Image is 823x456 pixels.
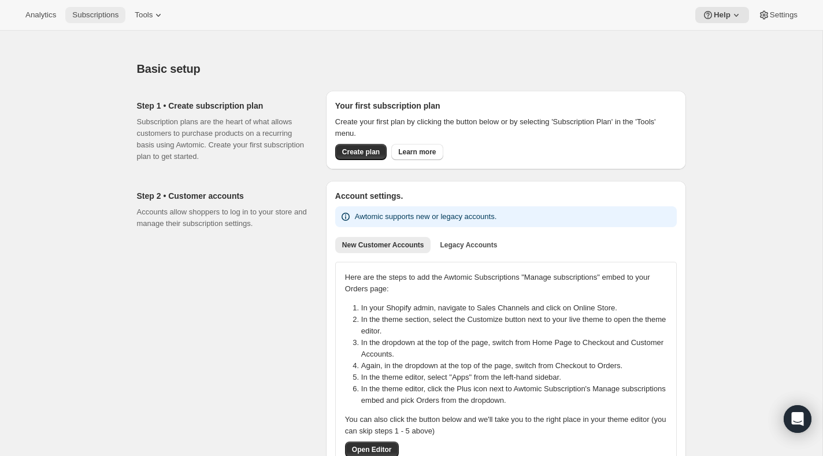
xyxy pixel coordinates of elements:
h2: Account settings. [335,190,677,202]
button: Create plan [335,144,387,160]
button: Analytics [18,7,63,23]
span: Help [714,10,731,20]
button: Tools [128,7,171,23]
li: In the theme editor, select "Apps" from the left-hand sidebar. [361,372,674,383]
span: Create plan [342,147,380,157]
span: Subscriptions [72,10,118,20]
p: Awtomic supports new or legacy accounts. [355,211,496,223]
button: Help [695,7,749,23]
span: Tools [135,10,153,20]
p: Here are the steps to add the Awtomic Subscriptions "Manage subscriptions" embed to your Orders p... [345,272,667,295]
span: Learn more [398,147,436,157]
span: Basic setup [137,62,201,75]
button: New Customer Accounts [335,237,431,253]
li: In your Shopify admin, navigate to Sales Channels and click on Online Store. [361,302,674,314]
span: Legacy Accounts [440,240,497,250]
p: Accounts allow shoppers to log in to your store and manage their subscription settings. [137,206,307,229]
a: Learn more [391,144,443,160]
h2: Step 1 • Create subscription plan [137,100,307,112]
span: New Customer Accounts [342,240,424,250]
h2: Your first subscription plan [335,100,677,112]
li: In the theme section, select the Customize button next to your live theme to open the theme editor. [361,314,674,337]
p: Create your first plan by clicking the button below or by selecting 'Subscription Plan' in the 'T... [335,116,677,139]
li: Again, in the dropdown at the top of the page, switch from Checkout to Orders. [361,360,674,372]
div: Open Intercom Messenger [784,405,811,433]
p: Subscription plans are the heart of what allows customers to purchase products on a recurring bas... [137,116,307,162]
h2: Step 2 • Customer accounts [137,190,307,202]
button: Settings [751,7,805,23]
span: Settings [770,10,798,20]
button: Legacy Accounts [433,237,504,253]
span: Analytics [25,10,56,20]
button: Subscriptions [65,7,125,23]
li: In the dropdown at the top of the page, switch from Home Page to Checkout and Customer Accounts. [361,337,674,360]
li: In the theme editor, click the Plus icon next to Awtomic Subscription's Manage subscriptions embe... [361,383,674,406]
p: You can also click the button below and we'll take you to the right place in your theme editor (y... [345,414,667,437]
span: Open Editor [352,445,392,454]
